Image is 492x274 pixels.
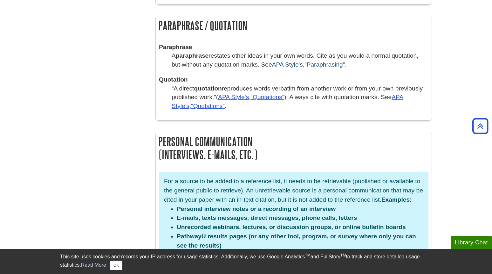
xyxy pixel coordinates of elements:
[156,17,432,34] h2: Paraphrase / Quotation
[110,261,122,270] button: Close
[172,84,428,110] dd: ( ). Always cite with quotation marks. See .
[272,61,345,68] a: APA Style's,Paraphrasing
[194,85,222,92] strong: quotation
[60,253,432,270] div: This site uses cookies and records your IP address for usage statistics. Additionally, we use Goo...
[177,224,406,230] strong: Unrecorded webinars, lectures, or discussion groups, or online bulletin boards
[156,133,432,163] h2: Personal Communication (interviews, e-mails, etc.)
[164,177,423,204] p: For a source to be added to a reference list, it needs to be retrievable (published or available ...
[177,233,416,249] strong: PathwayU results pages (or any other tool, program, or survey where only you can see the results)
[451,236,492,249] button: Library Chat
[172,94,403,109] a: APA Style's,Quotations
[470,122,490,130] a: Back to Top
[172,51,428,69] dd: A restates other ideas in your own words. Cite as you would a normal quotation, but without any q...
[218,94,284,100] a: APA Style's,Quotations
[340,253,346,257] sup: TM
[304,61,345,68] q: Paraphrasing
[81,262,106,268] a: Read More
[381,196,412,203] strong: Examples:
[172,85,423,100] q: A direct reproduces words verbatim from another work or from your own previously published work.
[176,52,208,59] strong: paraphrase
[191,103,225,109] q: Quotations
[159,75,428,84] dt: Quotation
[177,205,336,212] strong: Personal interview notes or a recording of an interview
[305,253,310,257] sup: TM
[159,43,428,51] dt: Paraphrase
[177,214,357,221] strong: E-mails, texts messages, direct messages, phone calls, letters
[251,94,284,100] q: Quotations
